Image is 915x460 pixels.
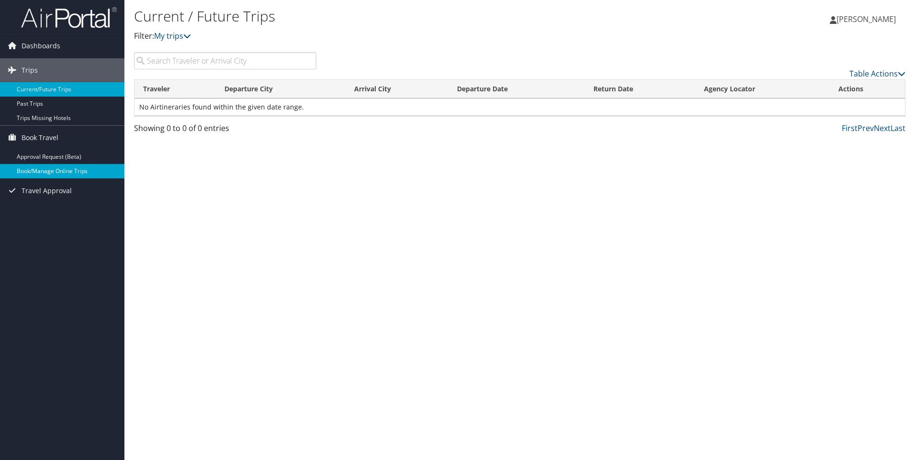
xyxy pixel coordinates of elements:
th: Agency Locator: activate to sort column ascending [695,80,830,99]
th: Departure City: activate to sort column ascending [216,80,346,99]
a: [PERSON_NAME] [830,5,905,33]
span: Travel Approval [22,179,72,203]
a: Table Actions [849,68,905,79]
a: Next [874,123,891,133]
th: Departure Date: activate to sort column descending [448,80,584,99]
span: Trips [22,58,38,82]
a: My trips [154,31,191,41]
a: First [842,123,858,133]
td: No Airtineraries found within the given date range. [134,99,905,116]
p: Filter: [134,30,648,43]
div: Showing 0 to 0 of 0 entries [134,122,316,139]
a: Prev [858,123,874,133]
th: Arrival City: activate to sort column ascending [346,80,448,99]
span: Book Travel [22,126,58,150]
h1: Current / Future Trips [134,6,648,26]
img: airportal-logo.png [21,6,117,29]
a: Last [891,123,905,133]
input: Search Traveler or Arrival City [134,52,316,69]
span: Dashboards [22,34,60,58]
span: [PERSON_NAME] [837,14,896,24]
th: Traveler: activate to sort column ascending [134,80,216,99]
th: Actions [830,80,905,99]
th: Return Date: activate to sort column ascending [585,80,695,99]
